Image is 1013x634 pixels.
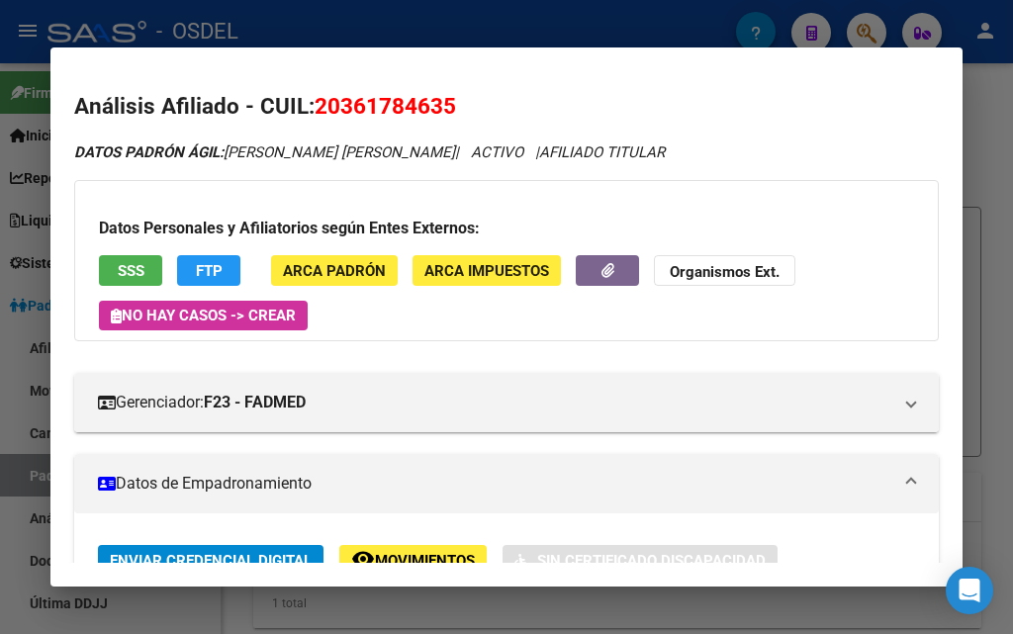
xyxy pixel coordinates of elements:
[98,472,891,496] mat-panel-title: Datos de Empadronamiento
[74,373,939,432] mat-expansion-panel-header: Gerenciador:F23 - FADMED
[283,262,386,280] span: ARCA Padrón
[670,263,780,281] strong: Organismos Ext.
[946,567,993,614] div: Open Intercom Messenger
[271,255,398,286] button: ARCA Padrón
[98,391,891,414] mat-panel-title: Gerenciador:
[99,301,308,330] button: No hay casos -> Crear
[99,217,914,240] h3: Datos Personales y Afiliatorios según Entes Externos:
[539,143,665,161] span: AFILIADO TITULAR
[537,552,766,570] span: Sin Certificado Discapacidad
[351,547,375,571] mat-icon: remove_red_eye
[413,255,561,286] button: ARCA Impuestos
[654,255,795,286] button: Organismos Ext.
[424,262,549,280] span: ARCA Impuestos
[74,143,665,161] i: | ACTIVO |
[74,454,939,513] mat-expansion-panel-header: Datos de Empadronamiento
[339,545,487,576] button: Movimientos
[315,93,456,119] span: 20361784635
[74,90,939,124] h2: Análisis Afiliado - CUIL:
[204,391,306,414] strong: F23 - FADMED
[177,255,240,286] button: FTP
[111,307,296,324] span: No hay casos -> Crear
[375,552,475,570] span: Movimientos
[98,545,323,576] button: Enviar Credencial Digital
[118,262,144,280] span: SSS
[74,143,455,161] span: [PERSON_NAME] [PERSON_NAME]
[196,262,223,280] span: FTP
[74,143,224,161] strong: DATOS PADRÓN ÁGIL:
[110,552,312,570] span: Enviar Credencial Digital
[503,545,778,576] button: Sin Certificado Discapacidad
[99,255,162,286] button: SSS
